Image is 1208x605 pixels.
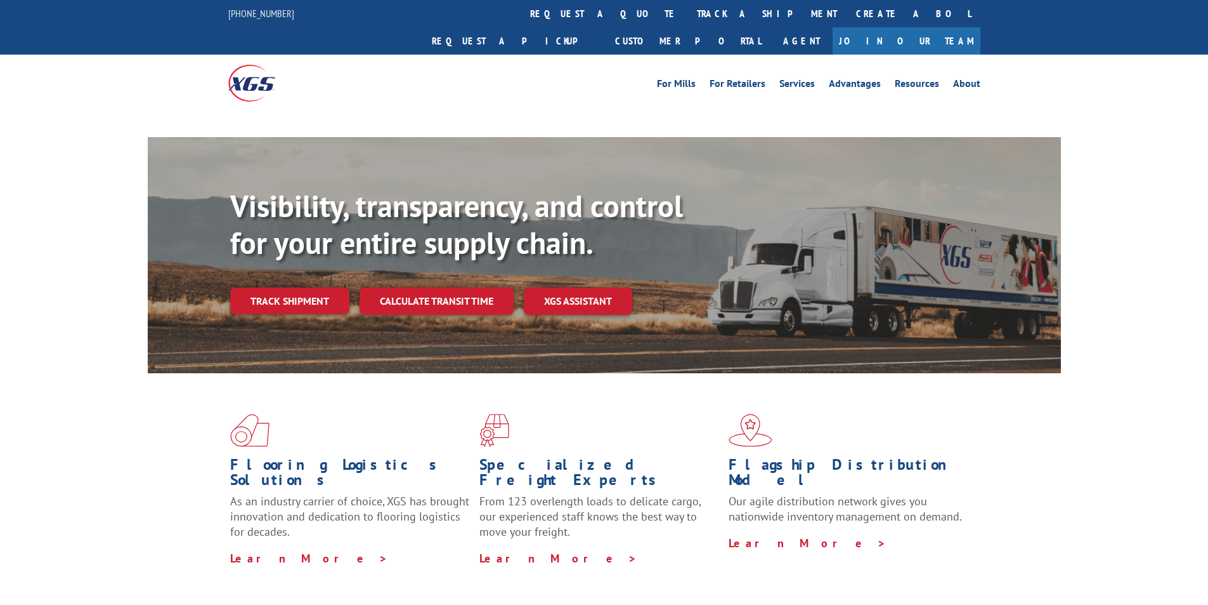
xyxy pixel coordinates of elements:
b: Visibility, transparency, and control for your entire supply chain. [230,186,683,262]
span: Our agile distribution network gives you nationwide inventory management on demand. [729,494,962,524]
a: Advantages [829,79,881,93]
a: XGS ASSISTANT [524,288,632,315]
img: xgs-icon-focused-on-flooring-red [479,414,509,447]
p: From 123 overlength loads to delicate cargo, our experienced staff knows the best way to move you... [479,494,719,550]
a: Calculate transit time [360,288,514,315]
a: Learn More > [230,551,388,566]
span: As an industry carrier of choice, XGS has brought innovation and dedication to flooring logistics... [230,494,469,539]
a: Resources [895,79,939,93]
a: Agent [770,27,833,55]
a: Learn More > [479,551,637,566]
a: Track shipment [230,288,349,314]
img: xgs-icon-total-supply-chain-intelligence-red [230,414,270,447]
a: For Retailers [710,79,765,93]
a: Learn More > [729,536,887,550]
h1: Flagship Distribution Model [729,457,968,494]
a: For Mills [657,79,696,93]
a: Customer Portal [606,27,770,55]
a: About [953,79,980,93]
h1: Flooring Logistics Solutions [230,457,470,494]
a: [PHONE_NUMBER] [228,7,294,20]
img: xgs-icon-flagship-distribution-model-red [729,414,772,447]
h1: Specialized Freight Experts [479,457,719,494]
a: Request a pickup [422,27,606,55]
a: Join Our Team [833,27,980,55]
a: Services [779,79,815,93]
